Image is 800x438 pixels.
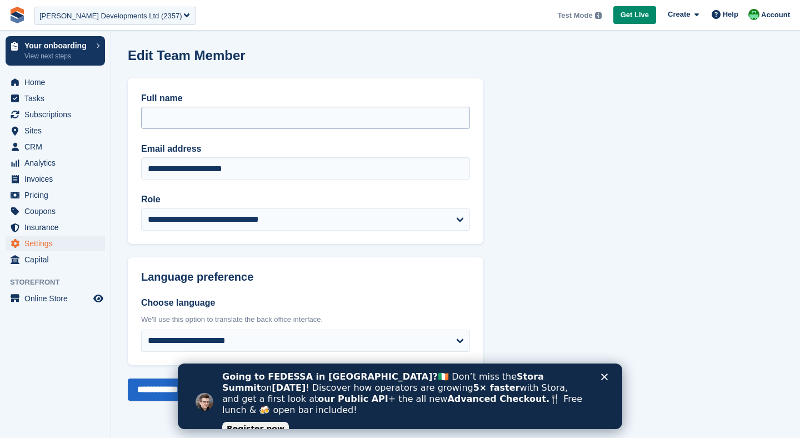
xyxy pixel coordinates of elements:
span: Coupons [24,203,91,219]
iframe: Intercom live chat banner [178,364,622,429]
span: Get Live [621,9,649,21]
span: Pricing [24,187,91,203]
a: Your onboarding View next steps [6,36,105,66]
span: Account [761,9,790,21]
span: Settings [24,236,91,251]
span: CRM [24,139,91,155]
h1: Edit Team Member [128,48,246,63]
p: Your onboarding [24,42,91,49]
div: Close [423,10,434,17]
a: menu [6,291,105,306]
a: menu [6,139,105,155]
a: menu [6,252,105,267]
span: Sites [24,123,91,138]
label: Email address [141,142,470,156]
label: Choose language [141,296,470,310]
a: Get Live [613,6,656,24]
a: menu [6,107,105,122]
div: We'll use this option to translate the back office interface. [141,314,470,325]
span: Test Mode [557,10,592,21]
a: menu [6,187,105,203]
label: Full name [141,92,470,105]
span: Capital [24,252,91,267]
a: Preview store [92,292,105,305]
span: Help [723,9,738,20]
span: Tasks [24,91,91,106]
span: Subscriptions [24,107,91,122]
a: menu [6,91,105,106]
h2: Language preference [141,271,470,283]
span: Storefront [10,277,111,288]
span: Insurance [24,220,91,235]
span: Create [668,9,690,20]
span: Online Store [24,291,91,306]
div: [PERSON_NAME] Developments Ltd (2357) [39,11,182,22]
span: Analytics [24,155,91,171]
span: Invoices [24,171,91,187]
span: Home [24,74,91,90]
a: menu [6,203,105,219]
img: stora-icon-8386f47178a22dfd0bd8f6a31ec36ba5ce8667c1dd55bd0f319d3a0aa187defe.svg [9,7,26,23]
label: Role [141,193,470,206]
a: menu [6,123,105,138]
a: Register now [44,58,111,72]
a: menu [6,220,105,235]
a: menu [6,236,105,251]
a: menu [6,74,105,90]
img: icon-info-grey-7440780725fd019a000dd9b08b2336e03edf1995a4989e88bcd33f0948082b44.svg [595,12,602,19]
img: Laura Carlisle [748,9,759,20]
p: View next steps [24,51,91,61]
a: menu [6,171,105,187]
a: menu [6,155,105,171]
